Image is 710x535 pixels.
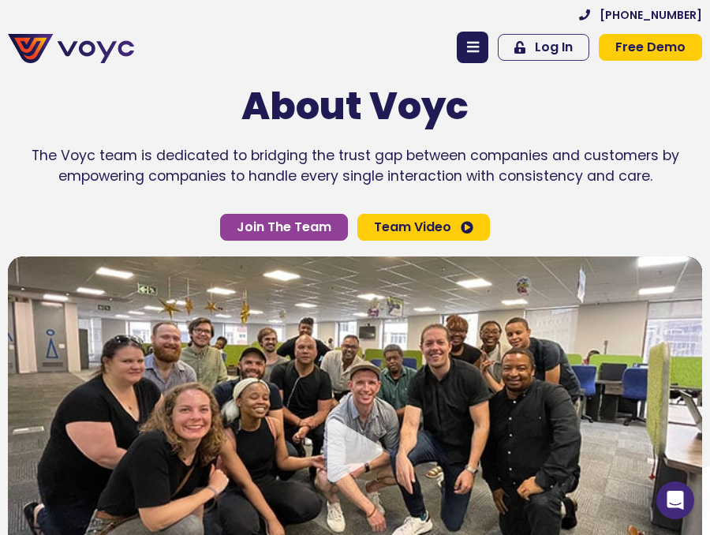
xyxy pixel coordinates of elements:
a: Log In [498,34,589,61]
p: The Voyc team is dedicated to bridging the trust gap between companies and customers by empowerin... [8,145,702,187]
span: [PHONE_NUMBER] [600,9,702,21]
a: Join The Team [220,214,348,241]
span: Log In [535,41,573,54]
span: Join The Team [237,221,331,234]
a: Team Video [357,214,490,241]
a: Free Demo [599,34,702,61]
a: [PHONE_NUMBER] [579,9,702,21]
img: voyc-full-logo [8,34,134,63]
div: Video play button [323,419,387,484]
h1: About Voyc [8,84,702,129]
div: Open Intercom Messenger [656,481,694,519]
span: Free Demo [615,41,686,54]
span: Team Video [374,221,451,234]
